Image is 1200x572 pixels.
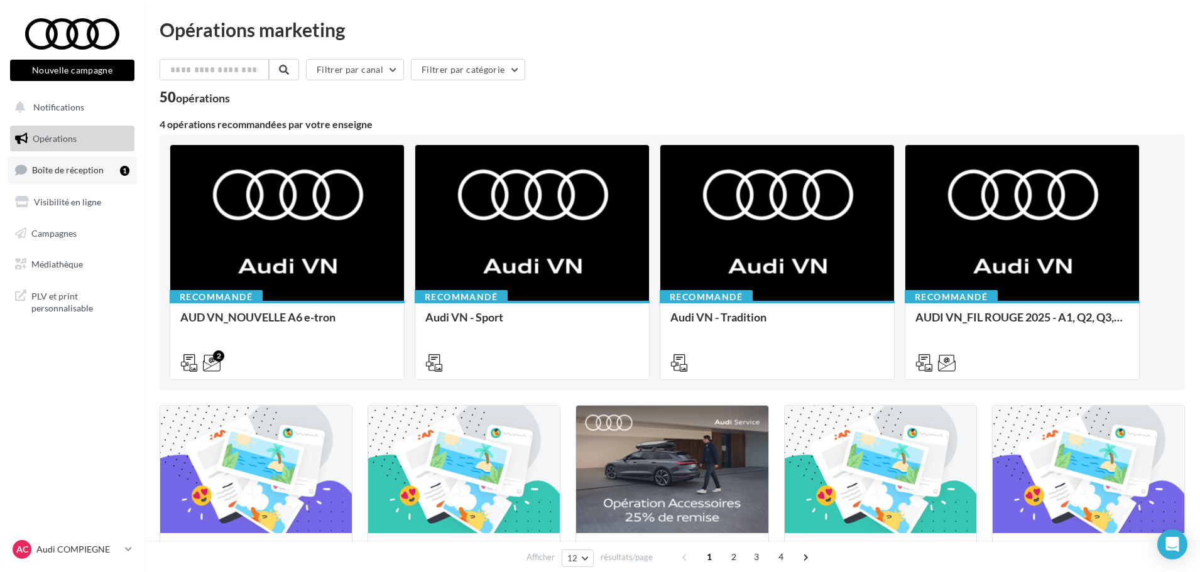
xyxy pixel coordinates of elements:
div: 50 [160,90,230,104]
div: 4 opérations recommandées par votre enseigne [160,119,1185,129]
a: Boîte de réception1 [8,156,137,183]
button: Notifications [8,94,132,121]
div: Recommandé [415,290,508,304]
button: Filtrer par catégorie [411,59,525,80]
div: Recommandé [660,290,753,304]
span: 4 [771,547,791,567]
span: 1 [699,547,719,567]
a: PLV et print personnalisable [8,283,137,320]
span: AC [16,543,28,556]
span: Boîte de réception [32,165,104,175]
span: 2 [724,547,744,567]
span: Visibilité en ligne [34,197,101,207]
div: opérations [176,92,230,104]
div: AUDI VN_FIL ROUGE 2025 - A1, Q2, Q3, Q5 et Q4 e-tron [915,311,1129,336]
div: Opérations marketing [160,20,1185,39]
button: Nouvelle campagne [10,60,134,81]
span: Médiathèque [31,259,83,269]
div: Open Intercom Messenger [1157,529,1187,559]
div: Audi VN - Sport [425,311,639,336]
button: 12 [562,549,594,567]
button: Filtrer par canal [306,59,404,80]
a: Visibilité en ligne [8,189,137,215]
a: Médiathèque [8,251,137,278]
div: Audi VN - Tradition [670,311,884,336]
span: résultats/page [601,551,653,563]
span: Afficher [526,551,555,563]
span: Notifications [33,102,84,112]
div: 2 [213,350,224,362]
span: 12 [567,553,578,563]
p: Audi COMPIEGNE [36,543,120,556]
a: AC Audi COMPIEGNE [10,537,134,561]
a: Opérations [8,126,137,152]
div: Recommandé [905,290,998,304]
div: AUD VN_NOUVELLE A6 e-tron [180,311,394,336]
a: Campagnes [8,220,137,247]
span: Opérations [33,133,77,144]
span: Campagnes [31,227,77,238]
div: 1 [120,166,129,176]
span: PLV et print personnalisable [31,288,129,315]
span: 3 [746,547,766,567]
div: Recommandé [170,290,263,304]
